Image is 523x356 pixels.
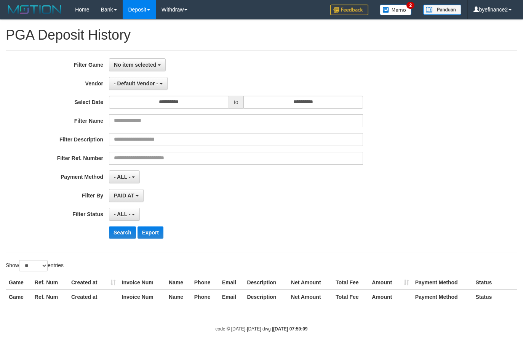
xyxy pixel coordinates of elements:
[244,290,288,304] th: Description
[369,276,412,290] th: Amount
[109,189,144,202] button: PAID AT
[109,77,168,90] button: - Default Vendor -
[473,276,517,290] th: Status
[219,276,244,290] th: Email
[32,276,68,290] th: Ref. Num
[166,290,191,304] th: Name
[6,276,32,290] th: Game
[333,276,369,290] th: Total Fee
[369,290,412,304] th: Amount
[114,80,158,87] span: - Default Vendor -
[288,276,333,290] th: Net Amount
[423,5,461,15] img: panduan.png
[109,226,136,239] button: Search
[109,58,166,71] button: No item selected
[333,290,369,304] th: Total Fee
[191,276,219,290] th: Phone
[138,226,163,239] button: Export
[380,5,412,15] img: Button%20Memo.svg
[68,290,119,304] th: Created at
[6,290,32,304] th: Game
[119,290,166,304] th: Invoice Num
[229,96,243,109] span: to
[412,290,473,304] th: Payment Method
[406,2,414,9] span: 2
[6,260,64,271] label: Show entries
[19,260,48,271] select: Showentries
[288,290,333,304] th: Net Amount
[109,170,140,183] button: - ALL -
[191,290,219,304] th: Phone
[330,5,368,15] img: Feedback.jpg
[114,192,134,199] span: PAID AT
[244,276,288,290] th: Description
[6,4,64,15] img: MOTION_logo.png
[68,276,119,290] th: Created at
[114,62,156,68] span: No item selected
[412,276,473,290] th: Payment Method
[166,276,191,290] th: Name
[119,276,166,290] th: Invoice Num
[216,326,308,332] small: code © [DATE]-[DATE] dwg |
[473,290,517,304] th: Status
[114,211,131,217] span: - ALL -
[273,326,307,332] strong: [DATE] 07:59:09
[114,174,131,180] span: - ALL -
[6,27,517,43] h1: PGA Deposit History
[32,290,68,304] th: Ref. Num
[109,208,140,221] button: - ALL -
[219,290,244,304] th: Email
